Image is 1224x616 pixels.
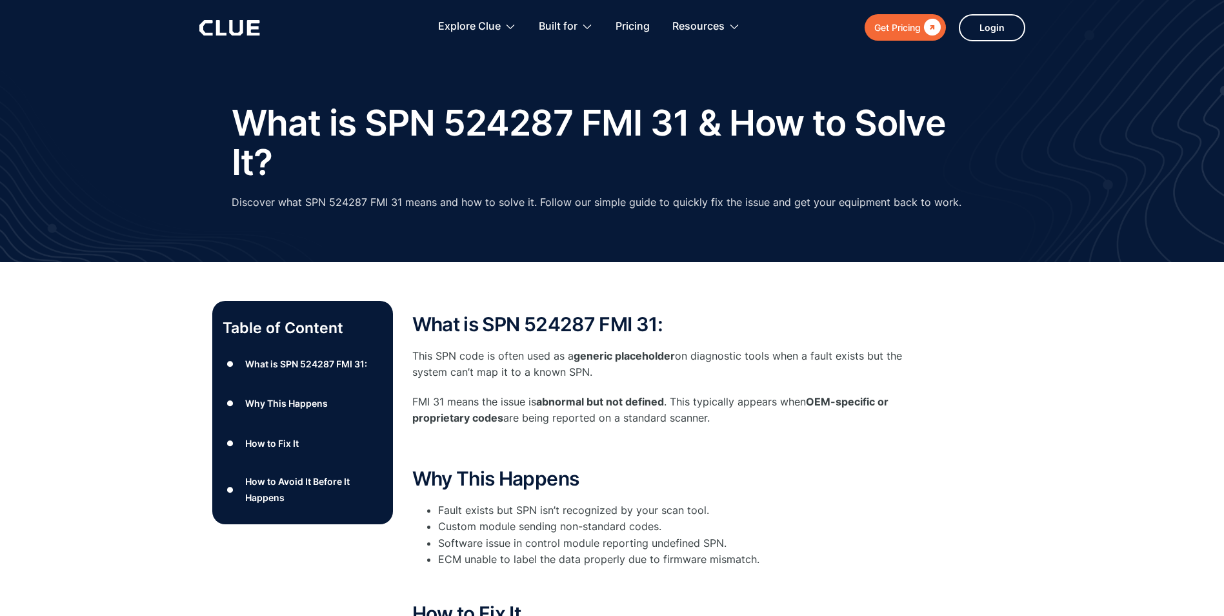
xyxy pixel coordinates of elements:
div: ● [223,434,238,453]
p: ‍ [412,574,928,590]
div: ● [223,480,238,500]
p: Discover what SPN 524287 FMI 31 means and how to solve it. Follow our simple guide to quickly fix... [232,194,961,210]
h1: What is SPN 524287 FMI 31 & How to Solve It? [232,103,993,181]
strong: generic placeholder [574,349,675,362]
p: Table of Content [223,318,383,338]
div: Built for [539,6,593,47]
a: ●Why This Happens [223,394,383,413]
h2: Why This Happens [412,468,928,489]
li: Custom module sending non-standard codes. [438,518,928,535]
div: Why This Happens [245,395,328,411]
li: Fault exists but SPN isn’t recognized by your scan tool. [438,502,928,518]
strong: OEM-specific or proprietary codes [412,395,888,424]
a: ●What is SPN 524287 FMI 31: [223,354,383,373]
div: How to Avoid It Before It Happens [245,473,382,506]
div: ● [223,394,238,413]
p: ‍ [412,439,928,455]
div: Resources [672,6,740,47]
div: What is SPN 524287 FMI 31: [245,356,367,372]
a: ●How to Fix It [223,434,383,453]
div: ● [223,354,238,373]
div: Get Pricing [874,19,921,36]
strong: abnormal but not defined [536,395,664,408]
div: Built for [539,6,577,47]
div: Resources [672,6,725,47]
div: Explore Clue [438,6,501,47]
a: Pricing [616,6,650,47]
a: ●How to Avoid It Before It Happens [223,473,383,506]
li: Software issue in control module reporting undefined SPN. [438,535,928,551]
a: Get Pricing [865,14,946,41]
p: FMI 31 means the issue is . This typically appears when are being reported on a standard scanner. [412,394,928,426]
div: How to Fix It [245,435,299,451]
div:  [921,19,941,36]
div: Explore Clue [438,6,516,47]
li: ECM unable to label the data properly due to firmware mismatch. [438,551,928,568]
a: Login [959,14,1025,41]
p: This SPN code is often used as a on diagnostic tools when a fault exists but the system can’t map... [412,348,928,380]
h2: What is SPN 524287 FMI 31: [412,314,928,335]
